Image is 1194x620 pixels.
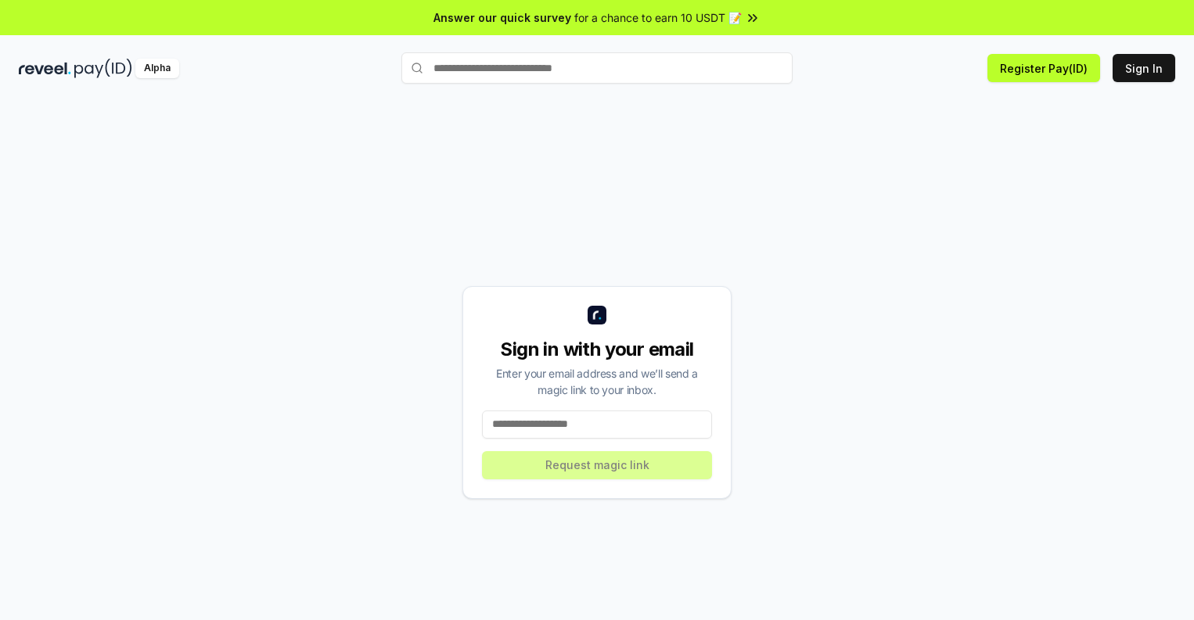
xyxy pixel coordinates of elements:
span: Answer our quick survey [433,9,571,26]
img: logo_small [588,306,606,324]
div: Enter your email address and we’ll send a magic link to your inbox. [482,365,712,398]
span: for a chance to earn 10 USDT 📝 [574,9,742,26]
button: Sign In [1113,54,1175,82]
div: Alpha [135,59,179,78]
button: Register Pay(ID) [987,54,1100,82]
img: reveel_dark [19,59,71,78]
div: Sign in with your email [482,337,712,362]
img: pay_id [74,59,132,78]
